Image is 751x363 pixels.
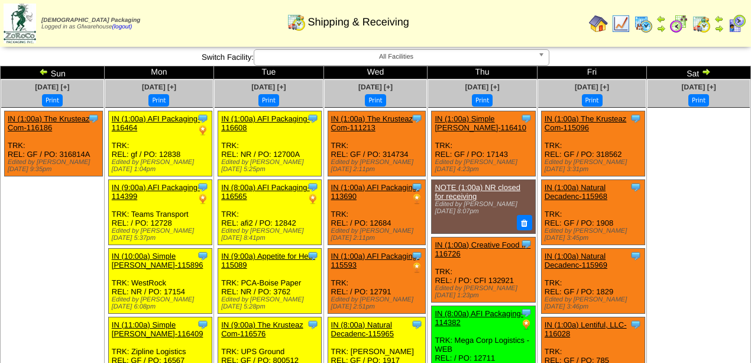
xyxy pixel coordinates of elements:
[258,94,279,107] button: Print
[465,83,500,91] a: [DATE] [+]
[634,14,653,33] img: calendarprod.gif
[221,159,321,173] div: Edited by [PERSON_NAME] [DATE] 5:25pm
[197,193,209,205] img: PO
[287,12,306,31] img: calendarinout.gif
[35,83,69,91] a: [DATE] [+]
[714,14,724,24] img: arrowleft.gif
[307,250,319,262] img: Tooltip
[218,180,322,245] div: TRK: REL: afi2 / PO: 12842
[575,83,609,91] a: [DATE] [+]
[411,113,423,124] img: Tooltip
[104,66,213,79] td: Mon
[411,262,423,274] img: PO
[251,83,286,91] a: [DATE] [+]
[692,14,711,33] img: calendarinout.gif
[214,66,323,79] td: Tue
[432,111,535,176] div: TRK: REL: GF / PO: 17143
[520,238,532,250] img: Tooltip
[411,181,423,193] img: Tooltip
[197,181,209,193] img: Tooltip
[112,183,200,201] a: IN (9:00a) AFI Packaging-114399
[108,111,212,176] div: TRK: REL: gf / PO: 12838
[112,227,212,242] div: Edited by [PERSON_NAME] [DATE] 5:37pm
[541,180,645,245] div: TRK: REL: GF / PO: 1908
[218,249,322,314] div: TRK: PCA-Boise Paper REL: NR / PO: 3762
[308,16,409,28] span: Shipping & Receiving
[520,113,532,124] img: Tooltip
[328,180,426,245] div: TRK: REL: / PO: 12684
[520,307,532,319] img: Tooltip
[307,113,319,124] img: Tooltip
[435,201,530,215] div: Edited by [PERSON_NAME] [DATE] 8:07pm
[545,320,627,338] a: IN (1:00a) Lentiful, LLC-116028
[647,66,751,79] td: Sat
[197,319,209,330] img: Tooltip
[411,319,423,330] img: Tooltip
[656,14,666,24] img: arrowleft.gif
[545,114,627,132] a: IN (1:00a) The Krusteaz Com-115096
[435,159,535,173] div: Edited by [PERSON_NAME] [DATE] 4:23pm
[714,24,724,33] img: arrowright.gif
[358,83,393,91] a: [DATE] [+]
[682,83,716,91] a: [DATE] [+]
[307,193,319,205] img: PO
[630,319,642,330] img: Tooltip
[221,114,310,132] a: IN (1:00a) AFI Packaging-116608
[221,227,321,242] div: Edited by [PERSON_NAME] [DATE] 8:41pm
[541,249,645,314] div: TRK: REL: GF / PO: 1829
[656,24,666,33] img: arrowright.gif
[108,180,212,245] div: TRK: Teams Transport REL: / PO: 12728
[688,94,709,107] button: Print
[331,252,420,269] a: IN (1:00a) AFI Packaging-115593
[611,14,630,33] img: line_graph.gif
[365,94,386,107] button: Print
[1,66,105,79] td: Sun
[328,111,426,176] div: TRK: REL: GF / PO: 314734
[39,67,48,76] img: arrowleft.gif
[545,296,645,310] div: Edited by [PERSON_NAME] [DATE] 3:46pm
[108,249,212,314] div: TRK: WestRock REL: NR / PO: 17154
[435,285,535,299] div: Edited by [PERSON_NAME] [DATE] 1:23pm
[541,111,645,176] div: TRK: REL: GF / PO: 318562
[435,114,526,132] a: IN (1:00a) Simple [PERSON_NAME]-116410
[727,14,746,33] img: calendarcustomer.gif
[630,113,642,124] img: Tooltip
[331,159,426,173] div: Edited by [PERSON_NAME] [DATE] 2:11pm
[112,24,132,30] a: (logout)
[517,215,532,230] button: Delete Note
[435,183,520,201] a: NOTE (1:00a) NR closed for receiving
[435,240,530,258] a: IN (1:00a) Creative Food In-116726
[8,159,102,173] div: Edited by [PERSON_NAME] [DATE] 9:35pm
[259,50,533,64] span: All Facilities
[331,227,426,242] div: Edited by [PERSON_NAME] [DATE] 2:11pm
[4,4,36,43] img: zoroco-logo-small.webp
[331,296,426,310] div: Edited by [PERSON_NAME] [DATE] 2:51pm
[148,94,169,107] button: Print
[112,320,203,338] a: IN (11:00a) Simple [PERSON_NAME]-116409
[142,83,176,91] span: [DATE] [+]
[112,296,212,310] div: Edited by [PERSON_NAME] [DATE] 6:08pm
[582,94,603,107] button: Print
[42,94,63,107] button: Print
[331,183,420,201] a: IN (1:00a) AFI Packaging-113690
[520,319,532,330] img: PO
[545,227,645,242] div: Edited by [PERSON_NAME] [DATE] 3:45pm
[428,66,537,79] td: Thu
[5,111,103,176] div: TRK: REL: GF / PO: 316814A
[630,250,642,262] img: Tooltip
[545,252,607,269] a: IN (1:00a) Natural Decadenc-115969
[218,111,322,176] div: TRK: REL: NR / PO: 12700A
[221,183,310,201] a: IN (8:00a) AFI Packaging-116565
[331,320,394,338] a: IN (8:00a) Natural Decadenc-115965
[41,17,140,24] span: [DEMOGRAPHIC_DATA] Packaging
[221,296,321,310] div: Edited by [PERSON_NAME] [DATE] 5:28pm
[88,113,99,124] img: Tooltip
[537,66,646,79] td: Fri
[701,67,711,76] img: arrowright.gif
[112,252,203,269] a: IN (10:00a) Simple [PERSON_NAME]-115896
